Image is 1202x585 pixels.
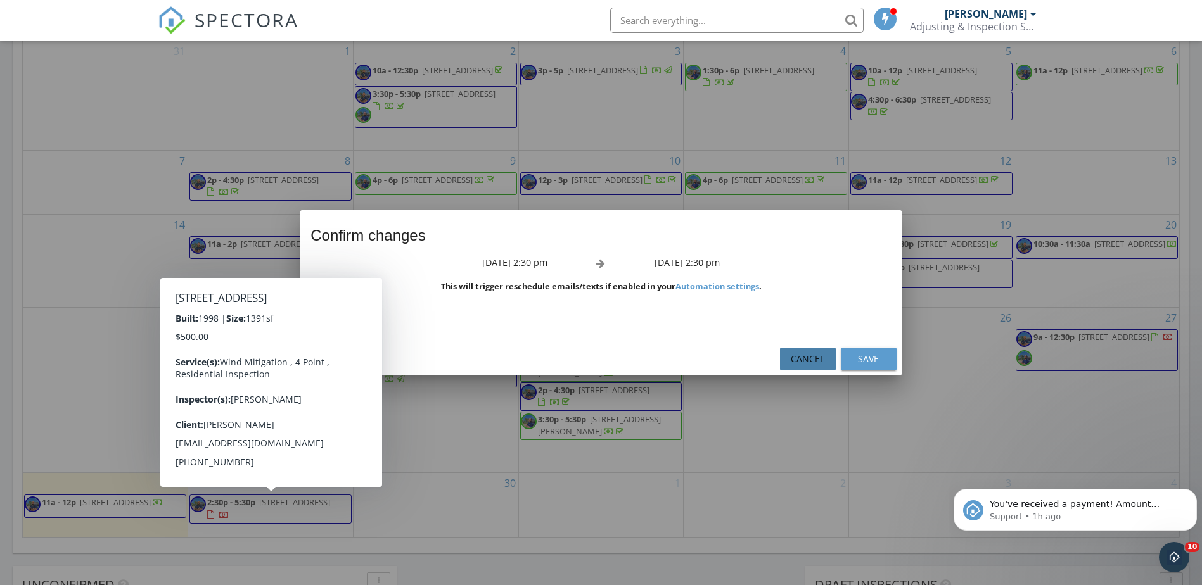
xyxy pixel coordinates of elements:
[195,6,298,33] span: SPECTORA
[910,20,1037,33] div: Adjusting & Inspection Services Inc.
[780,348,836,370] button: Cancel
[158,6,186,34] img: The Best Home Inspection Software - Spectora
[945,8,1027,20] div: [PERSON_NAME]
[851,352,886,365] div: Save
[675,280,759,292] a: Automation settings
[1185,542,1199,552] span: 10
[300,210,902,256] div: Confirm changes
[651,256,902,271] div: [DATE] 2:30 pm
[158,17,298,44] a: SPECTORA
[841,348,897,370] button: Save
[790,352,826,365] div: Cancel
[610,8,864,33] input: Search everything...
[300,256,551,271] div: [DATE] 2:30 pm
[1159,542,1189,572] iframe: Intercom live chat
[949,462,1202,551] iframe: Intercom notifications message
[310,281,892,291] div: This will trigger reschedule emails/texts if enabled in your .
